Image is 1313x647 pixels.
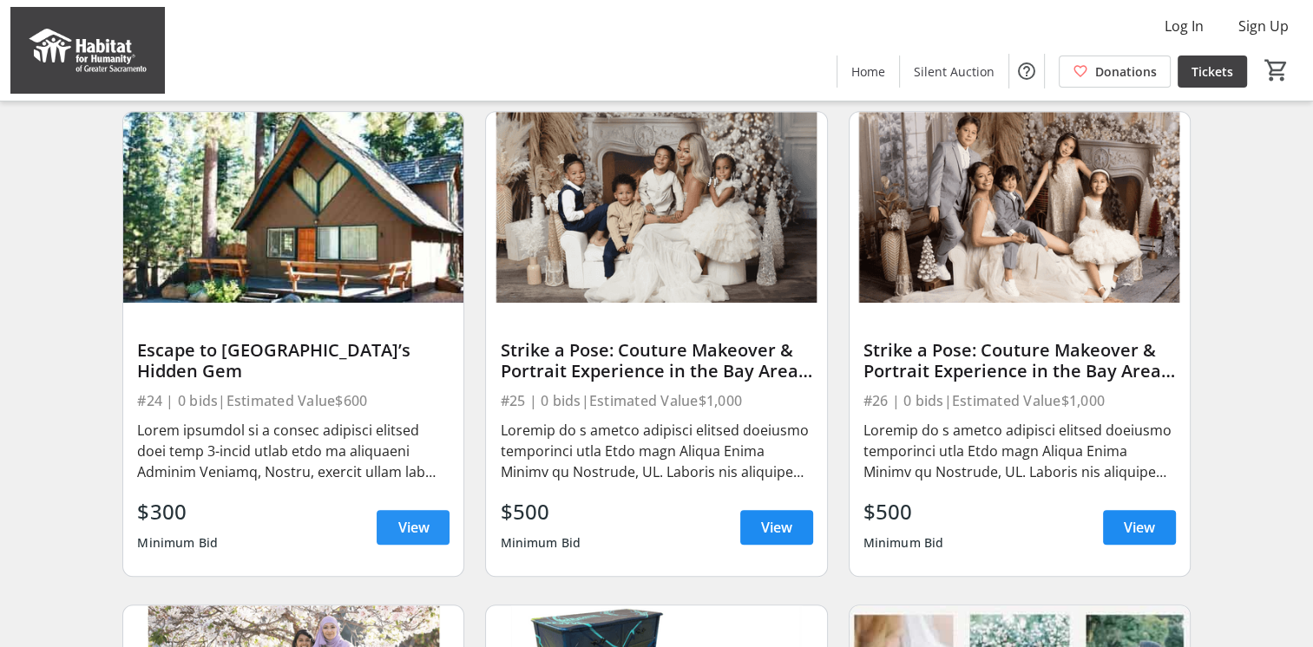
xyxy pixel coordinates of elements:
span: View [397,517,429,538]
div: #26 | 0 bids | Estimated Value $1,000 [863,389,1176,413]
button: Help [1009,54,1044,88]
div: $500 [500,496,581,527]
img: Strike a Pose: Couture Makeover & Portrait Experience in the Bay Area #1 [486,112,826,304]
a: View [377,510,450,545]
div: Strike a Pose: Couture Makeover & Portrait Experience in the Bay Area #2 [863,340,1176,382]
span: Log In [1165,16,1204,36]
div: Loremip do s ametco adipisci elitsed doeiusmo temporinci utla Etdo magn Aliqua Enima Minimv qu No... [863,420,1176,482]
span: Silent Auction [914,62,995,81]
span: Sign Up [1238,16,1289,36]
img: Escape to Lake Tahoe’s Hidden Gem [123,112,463,304]
a: Donations [1059,56,1171,88]
span: Home [851,62,885,81]
button: Sign Up [1224,12,1303,40]
div: Minimum Bid [500,527,581,559]
div: Lorem ipsumdol si a consec adipisci elitsed doei temp 3-incid utlab etdo ma aliquaeni Adminim Ven... [137,420,450,482]
div: #24 | 0 bids | Estimated Value $600 [137,389,450,413]
a: View [1103,510,1176,545]
a: Home [837,56,899,88]
div: Strike a Pose: Couture Makeover & Portrait Experience in the Bay Area #1 [500,340,812,382]
div: Minimum Bid [863,527,944,559]
img: Strike a Pose: Couture Makeover & Portrait Experience in the Bay Area #2 [850,112,1190,304]
button: Cart [1261,55,1292,86]
div: $300 [137,496,218,527]
div: #25 | 0 bids | Estimated Value $1,000 [500,389,812,413]
span: Tickets [1192,62,1233,81]
span: View [761,517,792,538]
div: Loremip do s ametco adipisci elitsed doeiusmo temporinci utla Etdo magn Aliqua Enima Minimv qu No... [500,420,812,482]
div: $500 [863,496,944,527]
a: View [740,510,813,545]
span: View [1124,517,1155,538]
button: Log In [1151,12,1218,40]
a: Silent Auction [900,56,1008,88]
div: Escape to [GEOGRAPHIC_DATA]’s Hidden Gem [137,340,450,382]
span: Donations [1095,62,1157,81]
a: Tickets [1178,56,1247,88]
img: Habitat for Humanity of Greater Sacramento's Logo [10,7,165,94]
div: Minimum Bid [137,527,218,559]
